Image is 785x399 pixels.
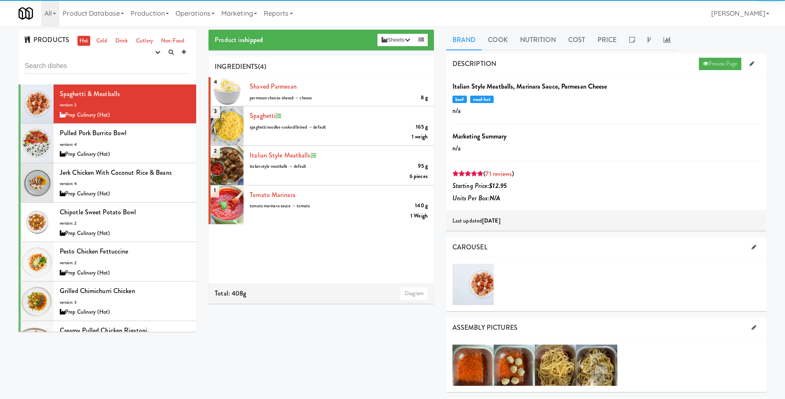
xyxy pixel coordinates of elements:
[410,171,428,182] div: 6 pieces
[113,36,130,46] a: Drink
[25,59,190,74] input: Search dishes
[452,323,518,332] span: ASSEMBLY PICTURES
[452,142,760,155] p: n/a
[209,77,434,106] li: 4Shaved Parmesan8 gparmesan cheese-shaved → cheese
[60,149,190,160] div: Prep Culinary (Hot)
[250,163,306,169] span: italian style meatballs → default
[485,169,512,178] a: 71 reviews
[94,36,109,46] a: Cold
[134,36,155,46] a: Cutlery
[19,163,196,203] li: Jerk Chicken with Coconut Rice & Beansversion: 4Prep Culinary (Hot)
[452,193,501,203] i: Units Per Box:
[514,30,562,50] a: Nutrition
[211,143,220,158] span: 2
[77,36,90,46] a: Hot
[401,287,428,300] a: Diagram
[19,321,196,361] li: Creamy Pulled Chicken Rigatoniversion: 3Prep Culinary (Hot)
[209,185,434,225] li: 1Tomato Marinara140 gtomato marinara sauce → tomato1 Weigh
[215,62,258,71] span: INGREDIENTS
[489,181,507,190] b: $12.95
[242,35,263,45] b: shipped
[699,58,741,70] a: Preview Page
[60,228,190,239] div: Prep Culinary (Hot)
[60,260,77,266] span: version: 2
[60,220,77,226] span: version: 2
[19,203,196,242] li: Chipotle Sweet Potato Bowlversion: 2Prep Culinary (Hot)
[452,59,496,68] span: DESCRIPTION
[482,217,501,225] b: [DATE]
[60,141,77,148] span: version: 4
[60,307,190,317] div: Prep Culinary (Hot)
[452,168,760,180] div: ( )
[215,289,246,298] span: Total: 408g
[211,183,219,197] span: 1
[19,6,33,21] img: Micromart
[250,82,297,91] a: Shaved Parmesan
[215,35,263,45] span: Product is
[446,30,482,50] a: Brand
[377,34,414,46] button: Sheets
[412,132,428,142] div: 1 weigh
[591,30,623,50] a: Price
[276,113,281,119] i: Recipe
[470,96,494,103] span: meal-hot
[60,128,127,138] span: Pulled Pork Burrito Bowl
[209,146,434,185] li: 2Italian Style Meatballs95 gitalian style meatballs → default6 pieces
[311,153,316,158] i: Recipe
[209,106,434,146] li: 3spaghetti165 gspaghetti noodles-cooked/brined → default1 weigh
[60,286,135,296] span: Grilled Chimichurri Chicken
[258,62,266,71] span: (4)
[421,93,428,103] div: 8 g
[452,105,760,117] p: n/a
[250,203,310,209] span: tomato marinara sauce → tomato
[490,193,500,203] b: N/A
[60,268,190,278] div: Prep Culinary (Hot)
[60,246,128,256] span: Pesto Chicken Fettuccine
[250,190,295,199] a: Tomato Marinara
[19,242,196,282] li: Pesto Chicken Fettuccineversion: 2Prep Culinary (Hot)
[159,36,186,46] a: Non-Food
[60,168,172,177] span: Jerk Chicken with Coconut Rice & Beans
[452,131,507,141] b: Marketing Summary
[211,75,220,89] span: 4
[482,30,513,50] a: Cook
[25,35,69,45] span: PRODUCTS
[19,124,196,163] li: Pulled Pork Burrito Bowlversion: 4Prep Culinary (Hot)
[452,96,467,103] span: beef
[250,111,276,120] a: spaghetti
[250,95,312,101] span: parmesan cheese-shaved → cheese
[452,242,487,252] span: CAROUSEL
[60,181,77,187] span: version: 4
[60,89,120,99] span: Spaghetti & Meatballs
[416,122,428,132] div: 165 g
[452,181,507,190] i: Starting Price:
[250,124,326,130] span: spaghetti noodles-cooked/brined → default
[60,102,77,108] span: version: 2
[562,30,591,50] a: Cost
[60,110,190,120] div: Prep Culinary (Hot)
[211,104,220,118] span: 3
[19,282,196,321] li: Grilled Chimichurri Chickenversion: 3Prep Culinary (Hot)
[452,82,607,91] b: Italian Style Meatballs, Marinara Sauce, Parmesan Cheese
[60,189,190,199] div: Prep Culinary (Hot)
[60,326,147,335] span: Creamy Pulled Chicken Rigatoni
[60,299,77,305] span: version: 3
[452,217,501,225] span: Last updated
[415,201,428,211] div: 140 g
[418,161,427,171] div: 95 g
[410,211,428,221] div: 1 Weigh
[250,150,310,160] a: Italian Style Meatballs
[60,207,136,217] span: Chipotle Sweet Potato Bowl
[19,84,196,124] li: Spaghetti & Meatballsversion: 2Prep Culinary (Hot)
